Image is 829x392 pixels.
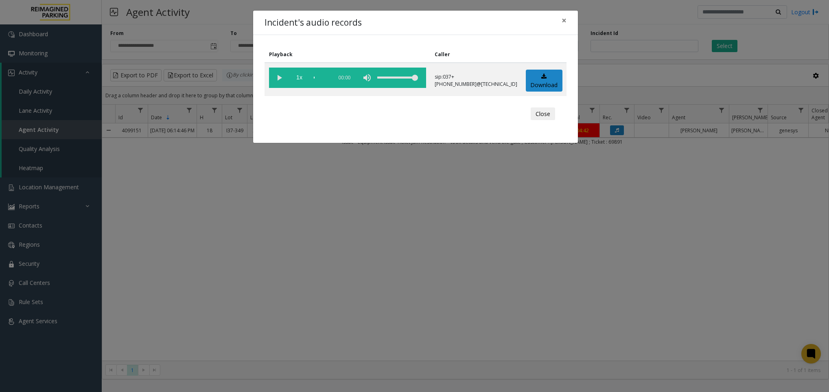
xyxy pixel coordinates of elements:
a: Download [526,70,562,92]
span: playback speed button [289,68,310,88]
div: volume level [377,68,418,88]
th: Caller [430,46,521,63]
th: Playback [265,46,430,63]
div: scrub bar [314,68,328,88]
p: sip:037+[PHONE_NUMBER]@[TECHNICAL_ID] [435,73,517,88]
button: Close [531,107,555,120]
button: Close [556,11,572,31]
h4: Incident's audio records [265,16,362,29]
span: × [562,15,567,26]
